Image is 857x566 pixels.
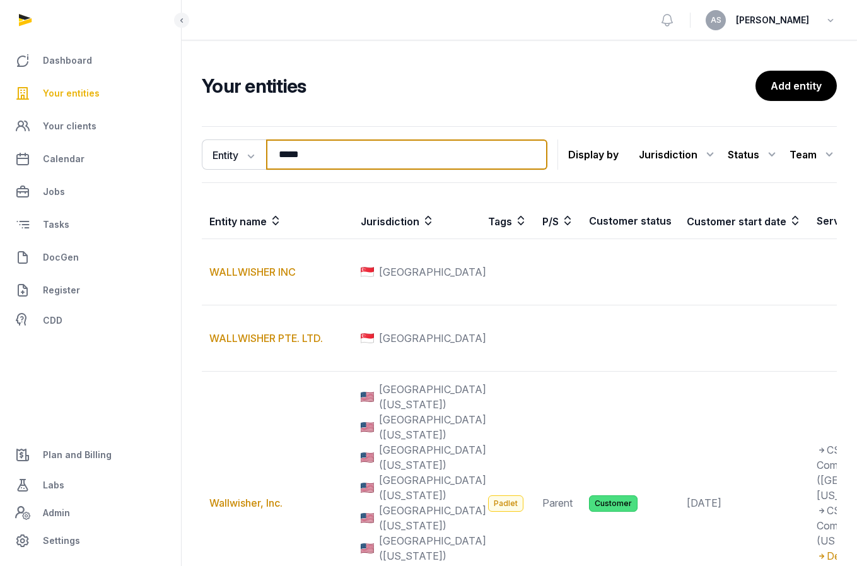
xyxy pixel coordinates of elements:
th: Tags [481,203,535,239]
span: [GEOGRAPHIC_DATA] ([US_STATE]) [379,412,486,442]
span: Customer [589,495,638,512]
div: Team [790,144,837,165]
a: CDD [10,308,171,333]
span: [GEOGRAPHIC_DATA] ([US_STATE]) [379,442,486,473]
th: Entity name [202,203,353,239]
a: Your entities [10,78,171,109]
a: Wallwisher, Inc. [209,497,283,509]
th: Customer start date [679,203,809,239]
a: Calendar [10,144,171,174]
span: DocGen [43,250,79,265]
span: Tasks [43,217,69,232]
span: Jobs [43,184,65,199]
span: Register [43,283,80,298]
div: Jurisdiction [639,144,718,165]
p: Display by [568,144,619,165]
span: CDD [43,313,62,328]
div: Status [728,144,779,165]
a: Settings [10,526,171,556]
span: Your clients [43,119,96,134]
a: Tasks [10,209,171,240]
a: Your clients [10,111,171,141]
span: [PERSON_NAME] [736,13,809,28]
span: [GEOGRAPHIC_DATA] [379,331,486,346]
button: Entity [202,139,266,170]
span: [GEOGRAPHIC_DATA] ([US_STATE]) [379,473,486,503]
a: DocGen [10,242,171,273]
a: WALLWISHER PTE. LTD. [209,332,323,345]
a: Jobs [10,177,171,207]
a: Plan and Billing [10,440,171,470]
th: Jurisdiction [353,203,481,239]
a: Admin [10,500,171,526]
span: Your entities [43,86,100,101]
span: AS [711,16,721,24]
th: Customer status [581,203,679,239]
a: Dashboard [10,45,171,76]
span: Labs [43,478,64,493]
span: [GEOGRAPHIC_DATA] ([US_STATE]) [379,533,486,563]
span: [GEOGRAPHIC_DATA] ([US_STATE]) [379,382,486,412]
span: [GEOGRAPHIC_DATA] [379,264,486,280]
a: Add entity [755,71,837,101]
span: Plan and Billing [43,447,112,463]
a: Labs [10,470,171,500]
button: AS [706,10,726,30]
span: Dashboard [43,53,92,68]
a: Register [10,275,171,305]
span: Padlet [488,495,523,512]
th: P/S [535,203,581,239]
a: WALLWISHER INC [209,266,296,278]
span: Admin [43,505,70,521]
span: Settings [43,533,80,548]
h2: Your entities [202,74,755,97]
span: Calendar [43,151,85,167]
span: [GEOGRAPHIC_DATA] ([US_STATE]) [379,503,486,533]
